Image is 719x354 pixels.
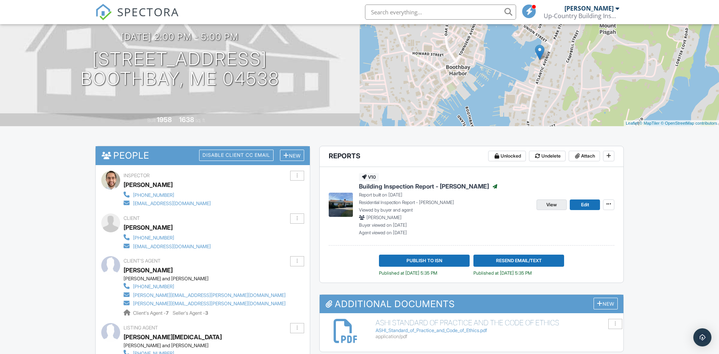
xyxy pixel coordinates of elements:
strong: 7 [166,310,169,316]
h3: [DATE] 2:00 pm - 5:00 pm [121,32,238,42]
div: application/pdf [376,334,618,340]
div: 1958 [157,116,172,124]
span: Seller's Agent - [173,310,208,316]
h6: ASHI STANDARD OF PRACTICE AND THE CODE OF ETHICS [376,319,618,327]
a: [PHONE_NUMBER] [124,233,211,241]
h1: [STREET_ADDRESS] Boothbay, ME 04538 [80,49,279,89]
a: [PERSON_NAME][EMAIL_ADDRESS][PERSON_NAME][DOMAIN_NAME] [124,299,286,307]
div: New [594,298,618,309]
a: SPECTORA [95,10,179,26]
img: The Best Home Inspection Software - Spectora [95,4,112,20]
div: [PERSON_NAME] and [PERSON_NAME] [124,343,222,349]
span: Inspector [124,173,150,178]
div: [PERSON_NAME][EMAIL_ADDRESS][PERSON_NAME][DOMAIN_NAME] [133,301,286,307]
h3: Additional Documents [320,295,624,313]
input: Search everything... [365,5,516,20]
a: [EMAIL_ADDRESS][DOMAIN_NAME] [124,242,211,250]
div: [PHONE_NUMBER] [133,235,174,241]
div: New [280,150,304,161]
a: [EMAIL_ADDRESS][DOMAIN_NAME] [124,199,211,207]
div: Up-Country Building Inspectors, Inc. [544,12,619,20]
span: Built [147,117,156,123]
a: [PERSON_NAME][MEDICAL_DATA] [124,331,222,343]
a: © MapTiler [639,121,660,125]
a: [PERSON_NAME][EMAIL_ADDRESS][PERSON_NAME][DOMAIN_NAME] [124,291,286,299]
a: [PHONE_NUMBER] [124,282,286,290]
div: [PERSON_NAME] [124,222,173,233]
div: | [624,120,719,127]
a: [PERSON_NAME] [124,264,173,276]
span: Listing Agent [124,325,158,331]
span: Client's Agent - [133,310,170,316]
div: Open Intercom Messenger [693,328,711,346]
div: [PHONE_NUMBER] [133,192,174,198]
div: [EMAIL_ADDRESS][DOMAIN_NAME] [133,201,211,207]
div: [PERSON_NAME] and [PERSON_NAME] [124,276,292,282]
div: Disable Client CC Email [199,150,274,161]
span: Client [124,215,140,221]
div: [PHONE_NUMBER] [133,284,174,290]
div: [EMAIL_ADDRESS][DOMAIN_NAME] [133,244,211,250]
strong: 3 [205,310,208,316]
div: [PERSON_NAME][EMAIL_ADDRESS][PERSON_NAME][DOMAIN_NAME] [133,292,286,298]
a: [PHONE_NUMBER] [124,190,211,199]
h3: People [96,146,310,165]
div: ASHI_Standard_of_Practice_and_Code_of_Ethics.pdf [376,328,618,334]
a: Leaflet [626,121,638,125]
div: [PERSON_NAME] [564,5,614,12]
a: © OpenStreetMap contributors [661,121,717,125]
span: Client's Agent [124,258,161,264]
a: ASHI STANDARD OF PRACTICE AND THE CODE OF ETHICS ASHI_Standard_of_Practice_and_Code_of_Ethics.pdf... [376,319,618,340]
div: 1638 [179,116,194,124]
div: [PERSON_NAME] [124,179,173,190]
span: sq. ft. [195,117,206,123]
span: SPECTORA [117,4,179,20]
